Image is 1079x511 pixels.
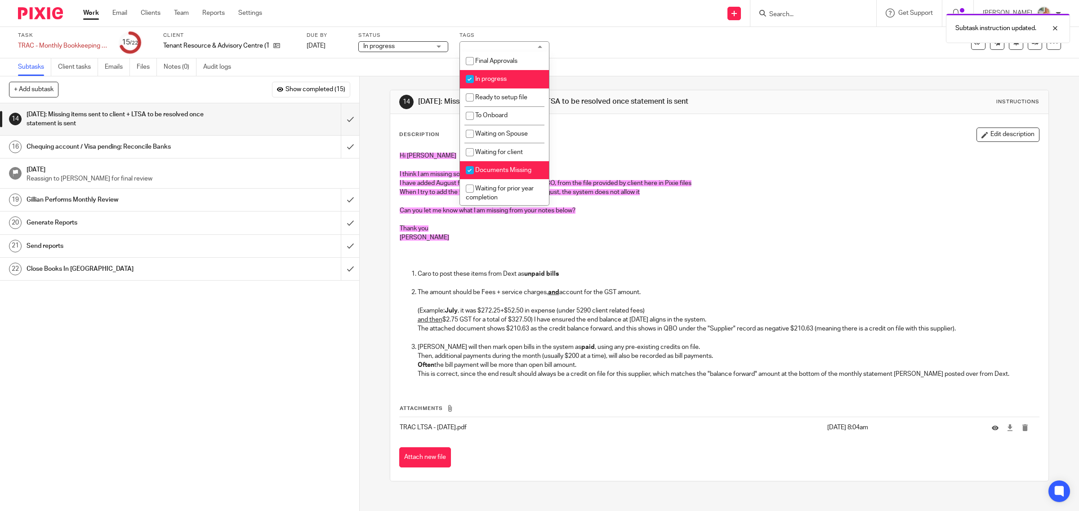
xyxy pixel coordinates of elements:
h1: [DATE]: Missing items sent to client + LTSA to be resolved once statement is sent [27,108,230,131]
a: Work [83,9,99,18]
span: Final Approvals [475,58,517,64]
span: [PERSON_NAME] [400,234,449,241]
p: Tenant Resource & Advisory Centre (TRAC) [163,41,269,50]
span: In progress [475,76,507,82]
h1: Send reports [27,239,230,253]
span: Attachments [400,406,443,411]
label: Due by [307,32,347,39]
div: 15 [122,37,138,48]
a: Audit logs [203,58,238,76]
p: This is correct, since the end result should always be a credit on file for this supplier, which ... [418,370,1039,379]
label: Client [163,32,295,39]
p: Caro to post these items from Dext as [418,269,1039,278]
strong: Often [418,362,434,368]
a: Files [137,58,157,76]
a: Subtasks [18,58,51,76]
span: I think I am missing something here [400,171,498,177]
span: Can you let me know what I am missing from your notes below? [400,207,575,214]
h1: Generate Reports [27,216,230,229]
a: Notes (0) [164,58,196,76]
span: [DATE] [307,43,325,49]
u: and [548,289,559,295]
button: Edit description [976,128,1039,142]
label: Tags [459,32,549,39]
u: and then [418,317,442,323]
p: Then, additional payments during the month (usually $200 at a time), will also be recorded as bil... [418,352,1039,361]
h1: Gillian Performs Monthly Review [27,193,230,207]
a: Reports [202,9,225,18]
span: Waiting for prior year completion [466,185,534,201]
p: $2.75 GST for a total of $327.50) I have ensured the end balance at [DATE] aligns in the system. [418,315,1039,324]
div: 16 [9,141,22,153]
small: /22 [130,40,138,45]
a: Team [174,9,189,18]
div: 21 [9,240,22,252]
p: Reassign to [PERSON_NAME] for final review [27,174,350,183]
div: TRAC - Monthly Bookkeeping - August [18,41,108,50]
p: the bill payment will be more than open bill amount. [418,361,1039,370]
span: Show completed (15) [285,86,345,93]
label: Task [18,32,108,39]
div: 14 [399,95,414,109]
h1: Chequing account / Visa pending: Reconcile Banks [27,140,230,154]
label: Status [358,32,448,39]
div: Instructions [996,98,1039,106]
span: In progress [363,43,395,49]
h1: [DATE]: Missing items sent to client + LTSA to be resolved once statement is sent [418,97,738,106]
span: Hi [PERSON_NAME] [400,153,456,159]
a: Settings [238,9,262,18]
img: MIC.jpg [1037,6,1051,21]
strong: July [445,308,458,314]
p: [PERSON_NAME] will then mark open bills in the system as , using any pre-existing credits on file. [418,343,1039,352]
button: Show completed (15) [272,82,350,97]
p: Description [399,131,439,138]
a: Clients [141,9,161,18]
img: Pixie [18,7,63,19]
button: + Add subtask [9,82,58,97]
button: Attach new file [399,447,451,467]
a: Client tasks [58,58,98,76]
strong: paid [581,344,595,350]
p: (Example: , it was $272.25+$52.50 in expense (under 5290 client related fees) [418,306,1039,315]
a: Emails [105,58,130,76]
div: 22 [9,263,22,275]
h1: [DATE] [27,163,350,174]
p: The attached document shows $210.63 as the credit balance forward, and this shows in QBO under th... [418,324,1039,333]
span: When I try to add the two $200 payments made in August, the system does not allow it [400,189,640,195]
div: 14 [9,113,22,125]
div: 20 [9,216,22,229]
p: Subtask instruction updated. [955,24,1036,33]
p: TRAC LTSA - [DATE].pdf [400,423,823,432]
p: [DATE] 8:04am [827,423,978,432]
p: The amount should be Fees + service charges, account for the GST amount. [418,288,1039,297]
div: 19 [9,194,22,206]
a: Download [1007,423,1013,432]
span: Waiting for client [475,149,523,155]
span: I have added August fees+service charge+ GST to QBO, from the file provided by client here in Pix... [400,180,691,186]
a: Email [112,9,127,18]
span: Documents Missing [475,167,531,173]
h1: Close Books In [GEOGRAPHIC_DATA] [27,262,230,276]
span: To Onboard [475,112,508,119]
strong: unpaid bills [524,271,559,277]
span: Thank you [400,225,428,232]
span: Waiting on Spouse [475,131,528,137]
span: Ready to setup file [475,94,527,101]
